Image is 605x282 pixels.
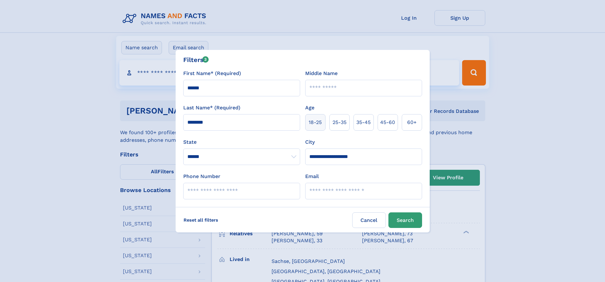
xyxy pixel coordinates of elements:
[333,119,346,126] span: 25‑35
[380,119,395,126] span: 45‑60
[352,212,386,228] label: Cancel
[179,212,222,228] label: Reset all filters
[305,138,315,146] label: City
[305,104,314,112] label: Age
[305,173,319,180] label: Email
[305,70,338,77] label: Middle Name
[309,119,322,126] span: 18‑25
[356,119,371,126] span: 35‑45
[183,138,300,146] label: State
[388,212,422,228] button: Search
[407,119,417,126] span: 60+
[183,173,220,180] label: Phone Number
[183,104,240,112] label: Last Name* (Required)
[183,55,209,65] div: Filters
[183,70,241,77] label: First Name* (Required)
